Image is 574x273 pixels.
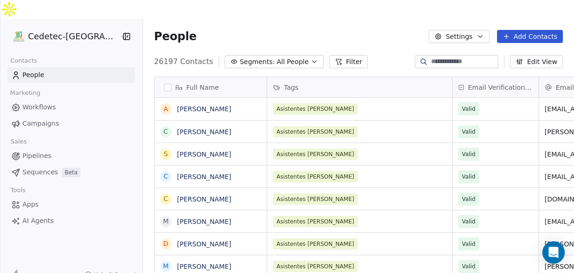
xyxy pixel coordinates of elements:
a: Workflows [7,100,135,115]
a: Pipelines [7,148,135,164]
span: Campaigns [22,119,59,129]
a: [PERSON_NAME] [177,173,231,180]
div: Tags [267,77,452,97]
span: Tools [7,183,29,197]
span: Asistentes [PERSON_NAME] [273,261,358,272]
span: Email Verification Status [468,83,533,92]
span: Valid [462,262,475,271]
div: Full Name [155,77,267,97]
span: Pipelines [22,151,51,161]
a: [PERSON_NAME] [177,263,231,270]
div: A [163,104,168,114]
div: M [163,261,169,271]
a: SequencesBeta [7,165,135,180]
span: Asistentes [PERSON_NAME] [273,194,358,205]
a: [PERSON_NAME] [177,240,231,248]
div: Open Intercom Messenger [542,241,565,264]
span: Full Name [186,83,219,92]
span: Asistentes [PERSON_NAME] [273,126,358,137]
a: Campaigns [7,116,135,131]
span: Valid [462,172,475,181]
a: [PERSON_NAME] [177,195,231,203]
div: D [163,239,168,249]
span: Email [556,83,574,92]
span: Marketing [6,86,44,100]
span: Tags [284,83,298,92]
a: AI Agents [7,213,135,229]
span: Beta [62,168,80,177]
span: Sequences [22,167,58,177]
span: AI Agents [22,216,54,226]
span: Asistentes [PERSON_NAME] [273,149,358,160]
span: Apps [22,200,39,209]
a: People [7,67,135,83]
button: Edit View [510,55,563,68]
img: IMAGEN%2010%20A%C3%83%C2%91OS.png [13,31,24,42]
div: S [163,149,168,159]
button: Settings [429,30,489,43]
div: M [163,216,169,226]
span: Asistentes [PERSON_NAME] [273,238,358,250]
span: Valid [462,150,475,159]
span: Sales [7,135,31,149]
div: Email Verification Status [453,77,539,97]
button: Filter [329,55,368,68]
span: Valid [462,104,475,114]
span: 26197 Contacts [154,56,213,67]
button: Add Contacts [497,30,563,43]
span: Asistentes [PERSON_NAME] [273,103,358,115]
span: Asistentes [PERSON_NAME] [273,171,358,182]
span: Workflows [22,102,56,112]
a: [PERSON_NAME] [177,218,231,225]
span: Asistentes [PERSON_NAME] [273,216,358,227]
div: C [163,172,168,181]
div: c [163,194,168,204]
span: Valid [462,127,475,136]
button: Cedetec-[GEOGRAPHIC_DATA] [11,29,113,44]
span: Segments: [240,57,275,67]
a: [PERSON_NAME] [177,151,231,158]
span: Contacts [6,54,41,68]
span: People [154,29,197,43]
a: [PERSON_NAME] [177,128,231,136]
span: Cedetec-[GEOGRAPHIC_DATA] [28,30,117,43]
div: C [163,127,168,136]
a: [PERSON_NAME] [177,105,231,113]
span: Valid [462,217,475,226]
span: Valid [462,194,475,204]
a: Apps [7,197,135,212]
span: Valid [462,239,475,249]
span: People [22,70,44,80]
span: All People [276,57,308,67]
